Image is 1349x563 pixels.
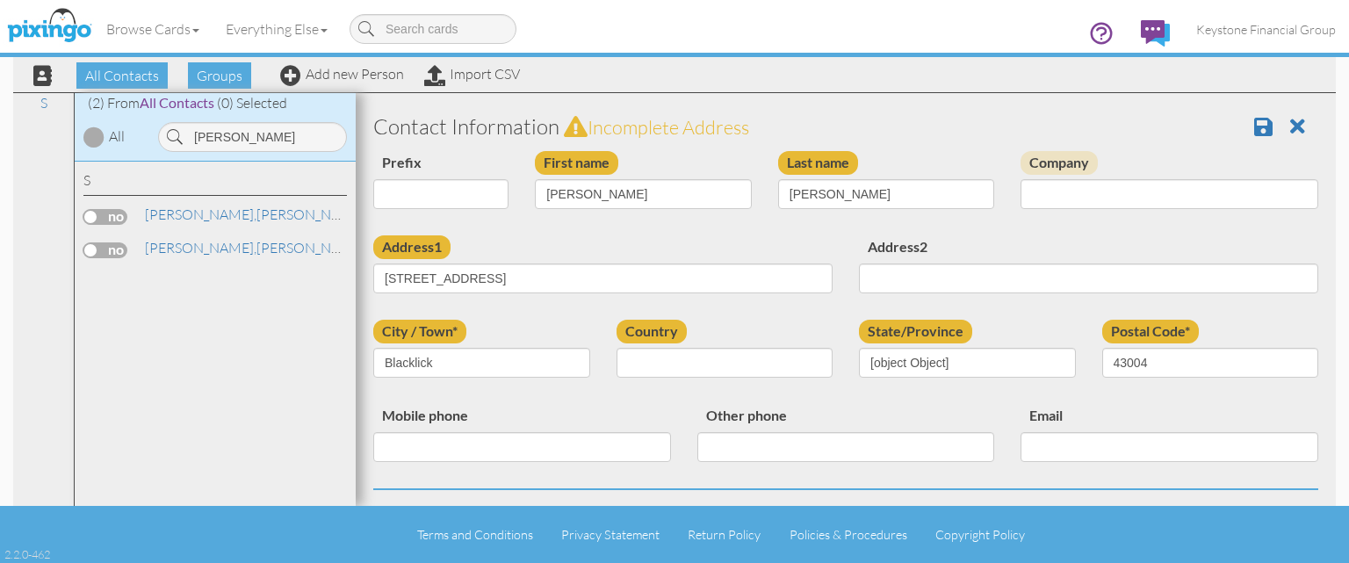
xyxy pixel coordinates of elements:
[1021,151,1098,175] label: Company
[561,527,660,542] a: Privacy Statement
[373,151,430,175] label: Prefix
[188,62,251,89] span: Groups
[140,94,214,111] span: All Contacts
[697,404,796,428] label: Other phone
[145,239,256,256] span: [PERSON_NAME],
[1102,320,1199,343] label: Postal Code*
[75,93,356,113] div: (2) From
[4,546,50,562] div: 2.2.0-462
[1183,7,1349,52] a: Keystone Financial Group
[859,235,936,259] label: Address2
[217,94,287,112] span: (0) Selected
[1021,404,1071,428] label: Email
[76,62,168,89] span: All Contacts
[213,7,341,51] a: Everything Else
[280,65,404,83] a: Add new Person
[535,151,618,175] label: First name
[143,237,367,258] a: [PERSON_NAME]
[373,404,477,428] label: Mobile phone
[790,527,907,542] a: Policies & Procedures
[83,170,347,196] div: S
[1141,20,1170,47] img: comments.svg
[373,115,1318,138] h3: Contact Information
[350,14,516,44] input: Search cards
[617,320,687,343] label: Country
[588,115,749,139] span: Incomplete address
[373,503,1318,526] h3: Dates
[688,527,761,542] a: Return Policy
[373,235,451,259] label: Address1
[93,7,213,51] a: Browse Cards
[373,320,466,343] label: City / Town*
[143,204,367,225] a: [PERSON_NAME]
[417,527,533,542] a: Terms and Conditions
[109,126,125,147] div: All
[424,65,520,83] a: Import CSV
[778,151,858,175] label: Last name
[859,320,972,343] label: State/Province
[935,527,1025,542] a: Copyright Policy
[1196,22,1336,37] span: Keystone Financial Group
[32,92,56,113] a: S
[145,206,256,223] span: [PERSON_NAME],
[3,4,96,48] img: pixingo logo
